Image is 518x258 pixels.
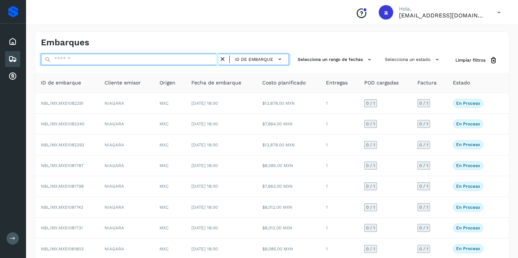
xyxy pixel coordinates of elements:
[41,184,84,189] span: NBL/MX.MX51081798
[417,79,437,87] span: Factura
[456,246,480,251] p: En proceso
[320,155,358,176] td: 1
[320,114,358,134] td: 1
[99,134,154,155] td: NIAGARA
[419,226,428,230] span: 0 / 1
[256,134,320,155] td: $13,878.00 MXN
[256,176,320,197] td: $7,863.00 MXN
[191,205,218,210] span: [DATE] 18:00
[453,79,470,87] span: Estado
[456,101,480,106] p: En proceso
[419,122,428,126] span: 0 / 1
[256,197,320,218] td: $8,012.00 MXN
[41,225,83,230] span: NBL/MX.MX51081731
[191,163,218,168] span: [DATE] 18:00
[191,79,241,87] span: Fecha de embarque
[455,57,485,63] span: Limpiar filtros
[191,121,218,126] span: [DATE] 18:00
[99,155,154,176] td: NIAGARA
[191,184,218,189] span: [DATE] 18:00
[41,101,84,106] span: NBL/MX.MX51082291
[419,101,428,105] span: 0 / 1
[456,163,480,168] p: En proceso
[419,247,428,251] span: 0 / 1
[41,246,84,251] span: NBL/MX.MX51081803
[256,93,320,114] td: $13,878.00 MXN
[154,134,186,155] td: MXC
[256,155,320,176] td: $8,085.00 MXN
[326,79,348,87] span: Entregas
[41,205,83,210] span: NBL/MX.MX51081743
[154,176,186,197] td: MXC
[235,56,273,63] span: ID de embarque
[364,79,399,87] span: POD cargadas
[295,54,376,66] button: Selecciona un rango de fechas
[419,205,428,209] span: 0 / 1
[191,246,218,251] span: [DATE] 18:00
[366,226,375,230] span: 0 / 1
[320,93,358,114] td: 1
[366,163,375,168] span: 0 / 1
[41,163,84,168] span: NBL/MX.MX51081787
[366,205,375,209] span: 0 / 1
[320,197,358,218] td: 1
[154,155,186,176] td: MXC
[5,51,20,67] div: Embarques
[366,143,375,147] span: 0 / 1
[256,114,320,134] td: $7,864.00 MXN
[191,225,218,230] span: [DATE] 18:00
[191,101,218,106] span: [DATE] 18:00
[419,143,428,147] span: 0 / 1
[105,79,141,87] span: Cliente emisor
[320,218,358,238] td: 1
[382,54,444,66] button: Selecciona un estado
[456,184,480,189] p: En proceso
[5,68,20,84] div: Cuentas por cobrar
[366,247,375,251] span: 0 / 1
[154,197,186,218] td: MXC
[233,54,286,64] button: ID de embarque
[262,79,306,87] span: Costo planificado
[419,184,428,188] span: 0 / 1
[99,93,154,114] td: NIAGARA
[99,176,154,197] td: NIAGARA
[41,79,81,87] span: ID de embarque
[41,142,84,147] span: NBL/MX.MX51082293
[456,142,480,147] p: En proceso
[450,54,503,67] button: Limpiar filtros
[154,93,186,114] td: MXC
[154,114,186,134] td: MXC
[160,79,175,87] span: Origen
[399,12,486,19] p: andradehno3@gmail.com
[41,37,89,48] h4: Embarques
[456,205,480,210] p: En proceso
[99,218,154,238] td: NIAGARA
[419,163,428,168] span: 0 / 1
[366,101,375,105] span: 0 / 1
[456,225,480,230] p: En proceso
[256,218,320,238] td: $8,012.00 MXN
[320,134,358,155] td: 1
[366,184,375,188] span: 0 / 1
[191,142,218,147] span: [DATE] 18:00
[41,121,84,126] span: NBL/MX.MX51082340
[99,197,154,218] td: NIAGARA
[366,122,375,126] span: 0 / 1
[456,121,480,126] p: En proceso
[399,6,486,12] p: Hola,
[99,114,154,134] td: NIAGARA
[320,176,358,197] td: 1
[5,34,20,50] div: Inicio
[154,218,186,238] td: MXC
